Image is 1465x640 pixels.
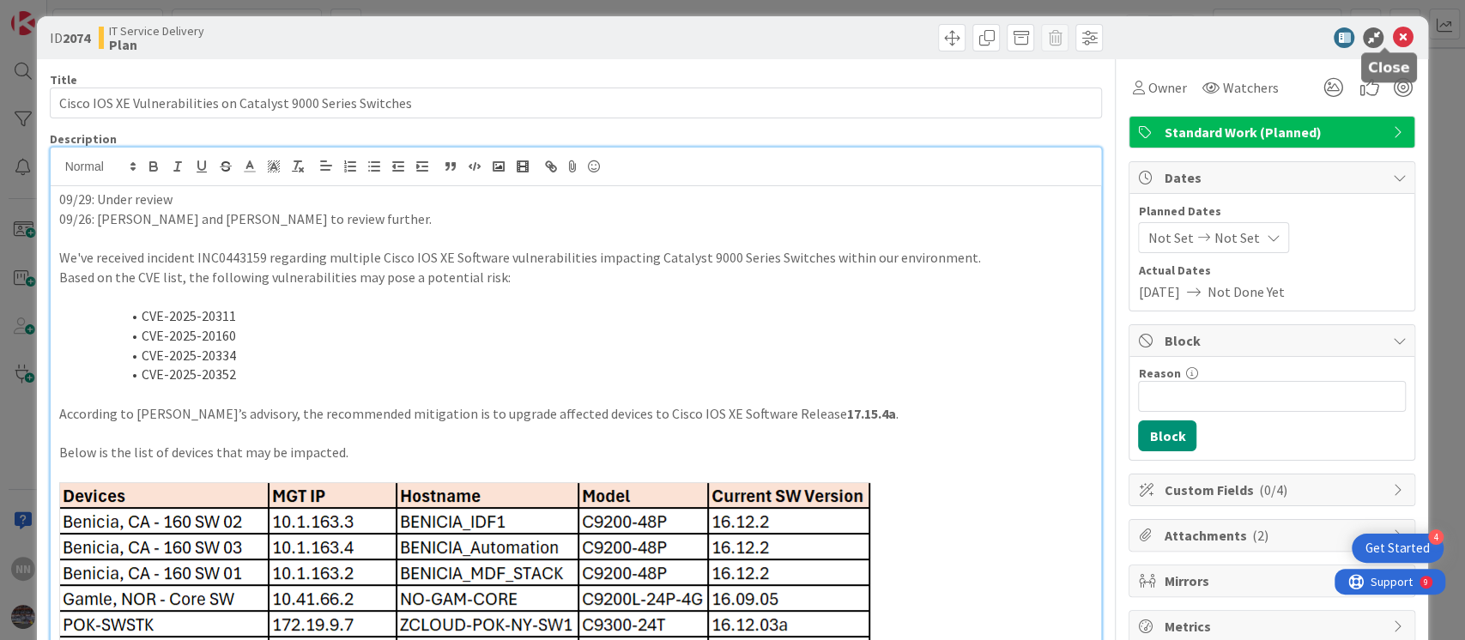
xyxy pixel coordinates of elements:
div: 9 [89,7,94,21]
span: Not Done Yet [1207,281,1284,302]
span: ID [50,27,90,48]
span: Custom Fields [1164,480,1383,500]
label: Reason [1138,365,1180,381]
span: ( 2 ) [1251,527,1268,544]
span: Not Set [1147,227,1193,248]
p: Below is the list of devices that may be impacted. [59,443,1093,462]
span: Actual Dates [1138,262,1406,280]
p: 09/26: [PERSON_NAME] and [PERSON_NAME] to review further. [59,209,1093,229]
p: Based on the CVE list, the following vulnerabilities may pose a potential risk: [59,268,1093,287]
span: [DATE] [1138,281,1179,302]
span: Planned Dates [1138,202,1406,220]
b: 2074 [63,29,90,46]
button: Block [1138,420,1196,451]
div: Open Get Started checklist, remaining modules: 4 [1352,534,1444,563]
span: Support [36,3,78,23]
p: According to [PERSON_NAME]’s advisory, the recommended mitigation is to upgrade affected devices ... [59,404,1093,424]
span: Dates [1164,167,1383,188]
span: Description [50,131,117,147]
li: CVE-2025-20352 [80,365,1093,384]
input: type card name here... [50,88,1103,118]
li: CVE-2025-20334 [80,346,1093,365]
label: Title [50,72,77,88]
span: Owner [1147,77,1186,98]
span: Mirrors [1164,571,1383,591]
div: 4 [1428,529,1444,545]
div: Get Started [1365,540,1430,557]
b: Plan [109,38,204,51]
span: Not Set [1214,227,1259,248]
span: Block [1164,330,1383,351]
h5: Close [1368,59,1410,75]
span: ( 0/4 ) [1258,481,1286,498]
span: Metrics [1164,616,1383,637]
span: Attachments [1164,525,1383,546]
li: CVE-2025-20311 [80,306,1093,326]
li: CVE-2025-20160 [80,326,1093,346]
strong: 17.15.4a [847,405,896,422]
p: 09/29: Under review [59,190,1093,209]
span: IT Service Delivery [109,24,204,38]
span: Watchers [1222,77,1278,98]
p: We've received incident INC0443159 regarding multiple Cisco IOS XE Software vulnerabilities impac... [59,248,1093,268]
span: Standard Work (Planned) [1164,122,1383,142]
